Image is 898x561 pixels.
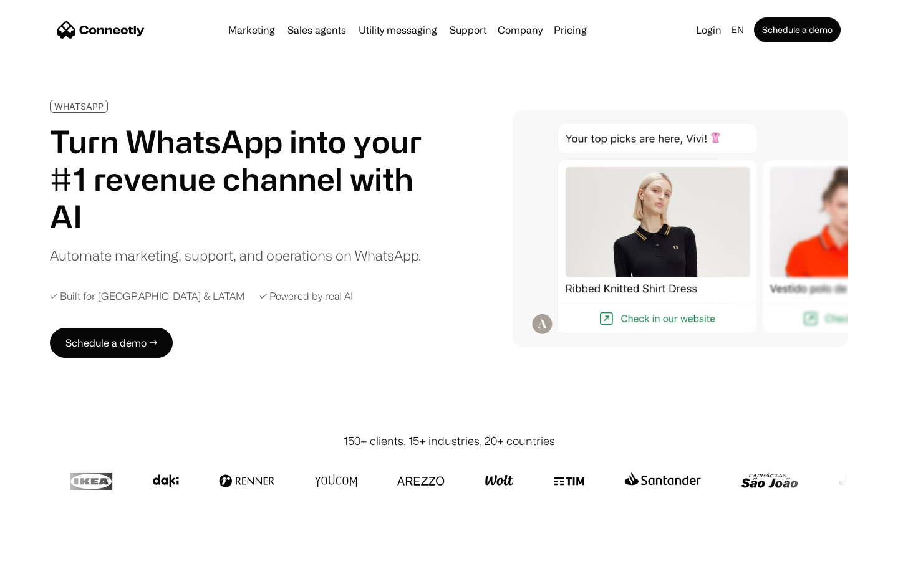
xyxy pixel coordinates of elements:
[25,539,75,557] ul: Language list
[259,290,353,302] div: ✓ Powered by real AI
[354,25,442,35] a: Utility messaging
[54,102,104,111] div: WHATSAPP
[731,21,744,39] div: en
[754,17,841,42] a: Schedule a demo
[50,245,421,266] div: Automate marketing, support, and operations on WhatsApp.
[223,25,280,35] a: Marketing
[549,25,592,35] a: Pricing
[12,538,75,557] aside: Language selected: English
[50,123,437,235] h1: Turn WhatsApp into your #1 revenue channel with AI
[691,21,727,39] a: Login
[282,25,351,35] a: Sales agents
[50,328,173,358] a: Schedule a demo →
[344,433,555,449] div: 150+ clients, 15+ industries, 20+ countries
[445,25,491,35] a: Support
[498,21,543,39] div: Company
[50,290,244,302] div: ✓ Built for [GEOGRAPHIC_DATA] & LATAM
